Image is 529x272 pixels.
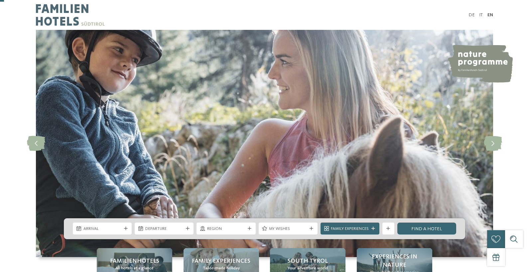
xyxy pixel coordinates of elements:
span: Experiences in nature [363,253,426,269]
span: Arrival [83,226,121,232]
span: Family Experiences [192,257,250,265]
a: EN [487,13,493,17]
span: Family Experiences [331,226,369,232]
a: DE [468,13,475,17]
span: Region [207,226,245,232]
span: My wishes [269,226,307,232]
span: South Tyrol [288,257,328,265]
span: Familienhotels [110,257,159,265]
span: Your adventure world [288,265,328,271]
a: Find a hotel [397,223,456,235]
span: All hotels at a glance [115,265,154,271]
span: Departure [145,226,183,232]
img: nature programme by Familienhotels Südtirol [447,45,513,83]
span: Tailor-made holiday [203,265,240,271]
img: Familienhotels Südtirol: The happy family places! [36,30,493,257]
a: IT [479,13,483,17]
